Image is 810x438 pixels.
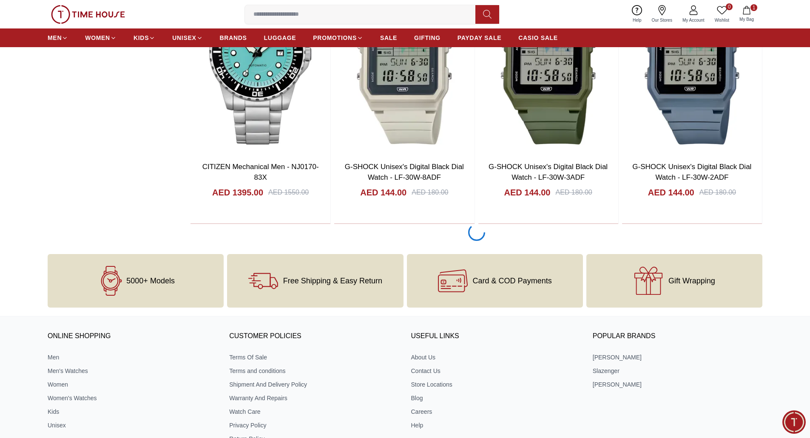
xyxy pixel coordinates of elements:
[264,30,296,45] a: LUGGAGE
[380,34,397,42] span: SALE
[414,34,441,42] span: GIFTING
[593,353,762,362] a: [PERSON_NAME]
[380,30,397,45] a: SALE
[632,163,751,182] a: G-SHOCK Unisex's Digital Black Dial Watch - LF-30W-2ADF
[48,394,217,402] a: Women's Watches
[504,187,551,198] h4: AED 144.00
[134,34,149,42] span: KIDS
[518,34,558,42] span: CASIO SALE
[229,394,399,402] a: Warranty And Repairs
[229,380,399,389] a: Shipment And Delivery Policy
[313,30,363,45] a: PROMOTIONS
[411,353,581,362] a: About Us
[629,17,645,23] span: Help
[313,34,357,42] span: PROMOTIONS
[593,367,762,375] a: Slazenger
[518,30,558,45] a: CASIO SALE
[51,5,125,24] img: ...
[411,394,581,402] a: Blog
[360,187,406,198] h4: AED 144.00
[414,30,441,45] a: GIFTING
[85,30,117,45] a: WOMEN
[782,410,806,434] div: Chat Widget
[229,367,399,375] a: Terms and conditions
[647,3,677,25] a: Our Stores
[710,3,734,25] a: 0Wishlist
[48,353,217,362] a: Men
[172,34,196,42] span: UNISEX
[699,187,736,198] div: AED 180.00
[85,34,110,42] span: WOMEN
[220,34,247,42] span: BRANDS
[411,330,581,343] h3: USEFUL LINKS
[229,330,399,343] h3: CUSTOMER POLICIES
[668,277,715,285] span: Gift Wrapping
[489,163,608,182] a: G-SHOCK Unisex's Digital Black Dial Watch - LF-30W-3ADF
[48,34,62,42] span: MEN
[134,30,155,45] a: KIDS
[268,187,309,198] div: AED 1550.00
[229,407,399,416] a: Watch Care
[126,277,175,285] span: 5000+ Models
[212,187,263,198] h4: AED 1395.00
[593,380,762,389] a: [PERSON_NAME]
[411,380,581,389] a: Store Locations
[555,187,592,198] div: AED 180.00
[411,367,581,375] a: Contact Us
[734,4,759,24] button: 1My Bag
[48,380,217,389] a: Women
[648,187,694,198] h4: AED 144.00
[726,3,733,10] span: 0
[48,421,217,430] a: Unisex
[172,30,202,45] a: UNISEX
[48,407,217,416] a: Kids
[264,34,296,42] span: LUGGAGE
[473,277,552,285] span: Card & COD Payments
[736,16,757,23] span: My Bag
[48,30,68,45] a: MEN
[458,34,501,42] span: PAYDAY SALE
[593,330,762,343] h3: Popular Brands
[711,17,733,23] span: Wishlist
[648,17,676,23] span: Our Stores
[229,421,399,430] a: Privacy Policy
[202,163,319,182] a: CITIZEN Mechanical Men - NJ0170-83X
[411,407,581,416] a: Careers
[48,330,217,343] h3: ONLINE SHOPPING
[412,187,448,198] div: AED 180.00
[458,30,501,45] a: PAYDAY SALE
[411,421,581,430] a: Help
[48,367,217,375] a: Men's Watches
[229,353,399,362] a: Terms Of Sale
[283,277,382,285] span: Free Shipping & Easy Return
[750,4,757,11] span: 1
[628,3,647,25] a: Help
[220,30,247,45] a: BRANDS
[679,17,708,23] span: My Account
[345,163,464,182] a: G-SHOCK Unisex's Digital Black Dial Watch - LF-30W-8ADF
